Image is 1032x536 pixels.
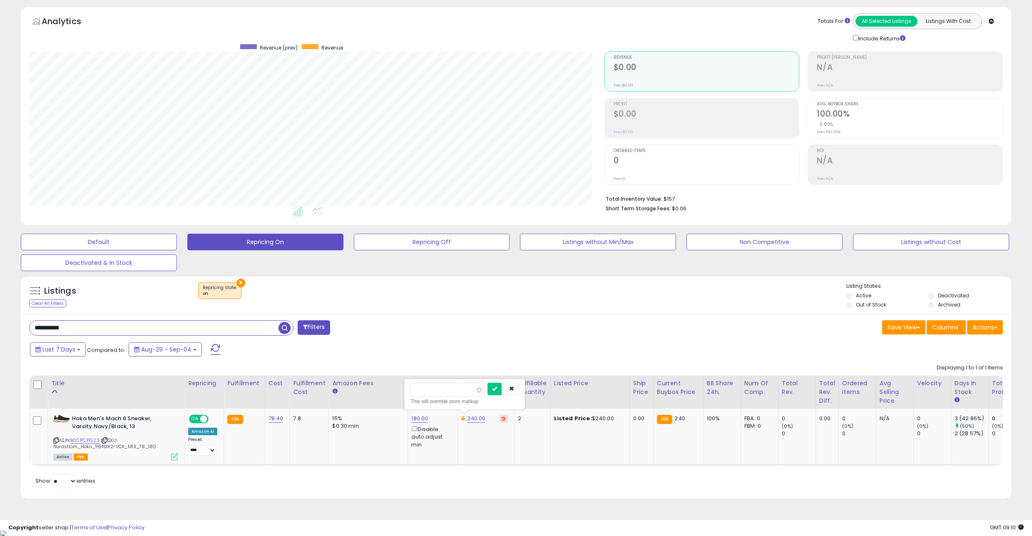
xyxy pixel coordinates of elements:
[554,379,626,388] div: Listed Price
[8,524,144,532] div: seller snap | |
[269,379,286,388] div: Cost
[35,477,95,485] span: Show: entries
[817,176,833,181] small: Prev: N/A
[782,423,793,429] small: (0%)
[992,430,1026,437] div: 0
[819,415,832,422] div: 0.00
[606,193,997,203] li: $157
[29,299,66,307] div: Clear All Filters
[960,423,975,429] small: (50%)
[410,397,519,406] div: This will override store markup
[817,130,841,135] small: Prev: 100.00%
[614,83,633,88] small: Prev: $0.00
[141,345,191,354] span: Aug-29 - Sep-04
[332,422,401,430] div: $0.30 min
[42,345,75,354] span: Last 7 Days
[856,301,886,308] label: Out of Stock
[411,424,451,449] div: Disable auto adjust min
[554,414,592,422] b: Listed Price:
[782,415,816,422] div: 0
[187,234,343,250] button: Repricing On
[518,379,547,396] div: Fulfillable Quantity
[882,320,925,334] button: Save View
[818,17,850,25] div: Totals For
[8,524,39,531] strong: Copyright
[917,379,947,388] div: Velocity
[614,102,799,107] span: Profit
[614,55,799,60] span: Revenue
[782,430,816,437] div: 0
[819,379,835,405] div: Total Rev. Diff.
[203,284,237,297] span: Repricing state :
[817,149,1002,153] span: ROI
[817,102,1002,107] span: Avg. Buybox Share
[955,379,985,396] div: Days In Stock
[44,285,76,297] h5: Listings
[207,416,221,423] span: OFF
[937,364,1003,372] div: Displaying 1 to 1 of 1 items
[672,204,686,212] span: $0.06
[992,379,1022,396] div: Total Profit
[293,415,322,422] div: 7.8
[21,234,177,250] button: Default
[614,130,633,135] small: Prev: $0.00
[633,415,647,422] div: 0.00
[817,156,1002,167] h2: N/A
[188,437,217,456] div: Preset:
[817,55,1002,60] span: Profit [PERSON_NAME]
[855,16,918,27] button: All Selected Listings
[853,234,1009,250] button: Listings without Cost
[30,342,86,357] button: Last 7 Days
[917,16,979,27] button: Listings With Cost
[332,388,337,395] small: Amazon Fees.
[42,15,97,29] h5: Analytics
[782,379,812,396] div: Total Rev.
[842,430,876,437] div: 0
[847,33,915,43] div: Include Returns
[846,282,1011,290] p: Listing States:
[633,379,650,396] div: Ship Price
[520,234,676,250] button: Listings without Min/Max
[842,423,854,429] small: (0%)
[411,414,428,423] a: 180.00
[332,379,404,388] div: Amazon Fees
[990,524,1024,531] span: 2025-09-15 09:10 GMT
[108,524,144,531] a: Privacy Policy
[554,415,623,422] div: $240.00
[955,430,988,437] div: 2 (28.57%)
[72,415,173,432] b: Hoka Men's Mach 6 Sneaker, Varsity Navy/Black, 13
[842,379,873,396] div: Ordered Items
[614,62,799,74] h2: $0.00
[236,279,245,287] button: ×
[744,379,775,396] div: Num of Comp.
[992,423,1004,429] small: (0%)
[227,379,261,388] div: Fulfillment
[932,323,958,332] span: Columns
[53,415,70,423] img: 41D+Y99EnjL._SL40_.jpg
[817,83,833,88] small: Prev: N/A
[269,414,283,423] a: 78.40
[686,234,843,250] button: Non Competitive
[53,454,72,461] span: All listings currently available for purchase on Amazon
[260,44,298,51] span: Revenue (prev)
[880,415,907,422] div: N/A
[606,195,662,202] b: Total Inventory Value:
[293,379,325,396] div: Fulfillment Cost
[856,292,871,299] label: Active
[518,415,544,422] div: 2
[203,291,237,297] div: on
[53,437,156,449] span: | SKU: Nordstrom_Hoka_1164032-VCK_M13_78_180
[87,346,125,354] span: Compared to:
[842,415,876,422] div: 0
[707,415,734,422] div: 100%
[938,292,969,299] label: Deactivated
[674,414,685,422] span: 240
[657,379,700,396] div: Current Buybox Price
[917,423,929,429] small: (0%)
[321,44,343,51] span: Revenue
[744,422,772,430] div: FBM: 0
[188,428,217,435] div: Amazon AI
[917,415,951,422] div: 0
[332,415,401,422] div: 15%
[817,121,833,127] small: 0.00%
